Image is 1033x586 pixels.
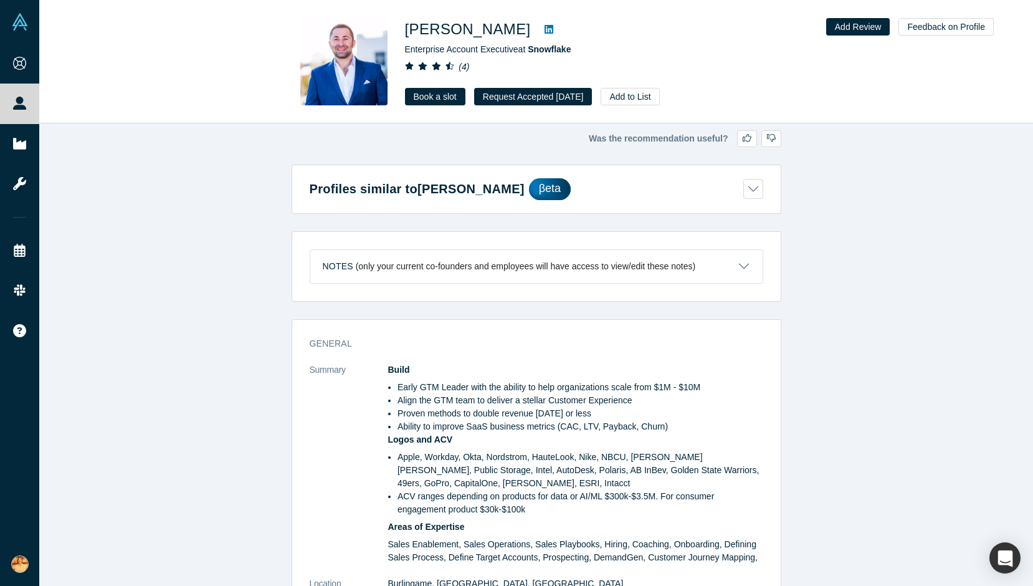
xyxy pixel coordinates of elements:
li: Early GTM Leader with the ability to help organizations scale from $1M - $10M [397,381,763,394]
strong: Logos and ACV [388,435,453,444]
button: Notes (only your current co-founders and employees will have access to view/edit these notes) [310,250,763,283]
img: David Stewart's Profile Image [300,18,388,105]
i: ( 4 ) [459,62,469,72]
strong: Build [388,365,410,375]
h3: General [310,337,746,350]
dt: Summary [310,363,388,577]
li: Proven methods to double revenue [DATE] or less [397,407,763,420]
img: Alchemist Vault Logo [11,13,29,31]
li: Ability to improve SaaS business metrics (CAC, LTV, Payback, Churn) [397,420,763,433]
button: Add Review [826,18,890,36]
h3: Notes [323,260,353,273]
img: Sumina Koiso's Account [11,555,29,573]
span: Enterprise Account Executive at [405,44,571,54]
span: ACV ranges depending on products for data or AI/ML $300k-$3.5M. For consumer engagement product $... [397,491,714,514]
button: Request Accepted [DATE] [474,88,593,105]
div: Was the recommendation useful? [292,130,781,147]
a: Book a slot [405,88,465,105]
div: βeta [529,178,571,200]
span: Apple, Workday, Okta, Nordstrom, HauteLook, Nike, NBCU, [PERSON_NAME] [PERSON_NAME], Public Stora... [397,452,759,488]
button: Add to List [601,88,659,105]
li: Align the GTM team to deliver a stellar Customer Experience [397,394,763,407]
span: Sales Enablement, Sales Operations, Sales Playbooks, Hiring, Coaching, Onboarding, Defining Sales... [388,539,758,562]
button: Profiles similar to[PERSON_NAME]βeta [310,178,763,200]
button: Feedback on Profile [898,18,994,36]
strong: Areas of Expertise [388,522,465,532]
a: Snowflake [528,44,571,54]
p: (only your current co-founders and employees will have access to view/edit these notes) [356,261,696,272]
h2: Profiles similar to [PERSON_NAME] [310,180,525,198]
h1: [PERSON_NAME] [405,18,531,41]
